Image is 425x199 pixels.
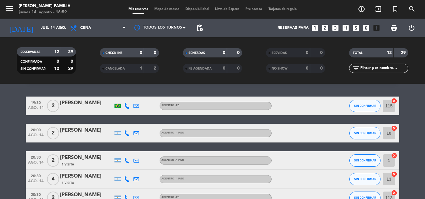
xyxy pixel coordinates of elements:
[47,154,59,167] span: 2
[342,24,350,32] i: looks_4
[321,24,329,32] i: looks_two
[354,177,376,181] span: SIN CONFIRMAR
[28,126,44,133] span: 20:00
[403,19,420,37] div: LOG OUT
[237,51,241,55] strong: 0
[306,51,308,55] strong: 0
[28,172,44,179] span: 20:30
[154,66,157,70] strong: 2
[352,24,360,32] i: looks_5
[28,153,44,161] span: 20:30
[154,51,157,55] strong: 0
[62,162,74,167] span: 1 Visita
[401,51,407,55] strong: 29
[21,51,40,54] span: RESERVADAS
[349,173,381,185] button: SIN CONFIRMAR
[19,9,71,16] div: jueves 14. agosto - 16:59
[54,50,59,54] strong: 12
[47,127,59,139] span: 2
[68,50,74,54] strong: 29
[387,51,392,55] strong: 12
[349,127,381,139] button: SIN CONFIRMAR
[60,154,113,162] div: [PERSON_NAME]
[161,159,184,161] span: Adentro - 1 Piso
[140,66,142,70] strong: 1
[5,4,14,15] button: menu
[358,5,365,13] i: add_circle_outline
[212,7,242,11] span: Lista de Espera
[354,104,376,107] span: SIN CONFIRMAR
[265,7,300,11] span: Tarjetas de regalo
[391,125,397,131] i: cancel
[71,59,74,64] strong: 0
[223,51,225,55] strong: 0
[28,106,44,113] span: ago. 14
[80,26,91,30] span: Cena
[320,51,324,55] strong: 0
[408,24,415,32] i: power_settings_new
[28,99,44,106] span: 19:30
[140,51,142,55] strong: 0
[320,66,324,70] strong: 0
[189,52,205,55] span: SENTADAS
[391,5,399,13] i: turned_in_not
[391,98,397,104] i: cancel
[354,131,376,135] span: SIN CONFIRMAR
[375,5,382,13] i: exit_to_app
[28,133,44,140] span: ago. 14
[68,66,74,71] strong: 29
[60,172,113,180] div: [PERSON_NAME]
[58,24,65,32] i: arrow_drop_down
[105,67,125,70] span: CANCELADA
[60,191,113,199] div: [PERSON_NAME]
[182,7,212,11] span: Disponibilidad
[353,52,362,55] span: TOTAL
[28,191,44,198] span: 20:30
[21,67,45,70] span: SIN CONFIRMAR
[372,24,381,32] i: add_box
[161,196,179,199] span: Adentro - PB
[349,100,381,112] button: SIN CONFIRMAR
[311,24,319,32] i: looks_one
[54,66,59,71] strong: 12
[5,4,14,13] i: menu
[272,67,287,70] span: NO SHOW
[57,59,59,64] strong: 0
[349,154,381,167] button: SIN CONFIRMAR
[47,100,59,112] span: 2
[105,52,123,55] span: CHECK INS
[60,99,113,107] div: [PERSON_NAME]
[352,65,360,72] i: filter_list
[161,132,184,134] span: Adentro - 1 Piso
[28,179,44,186] span: ago. 14
[21,60,42,63] span: CONFIRMADA
[62,181,74,186] span: 1 Visita
[189,67,212,70] span: RE AGENDADA
[161,178,184,180] span: Adentro - 1 Piso
[47,173,59,185] span: 4
[306,66,308,70] strong: 0
[19,3,71,9] div: [PERSON_NAME] FAMILIA
[223,66,225,70] strong: 0
[408,5,416,13] i: search
[278,26,309,30] span: Reservas para
[125,7,151,11] span: Mis reservas
[28,161,44,168] span: ago. 14
[60,126,113,134] div: [PERSON_NAME]
[391,171,397,177] i: cancel
[161,104,179,107] span: Adentro - PB
[237,66,241,70] strong: 0
[362,24,370,32] i: looks_6
[391,190,397,196] i: cancel
[360,65,408,72] input: Filtrar por nombre...
[272,52,287,55] span: SERVIDAS
[242,7,265,11] span: Pre-acceso
[390,24,398,32] span: print
[151,7,182,11] span: Mapa de mesas
[5,21,38,35] i: [DATE]
[354,159,376,162] span: SIN CONFIRMAR
[391,152,397,159] i: cancel
[196,24,203,32] span: pending_actions
[331,24,339,32] i: looks_3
